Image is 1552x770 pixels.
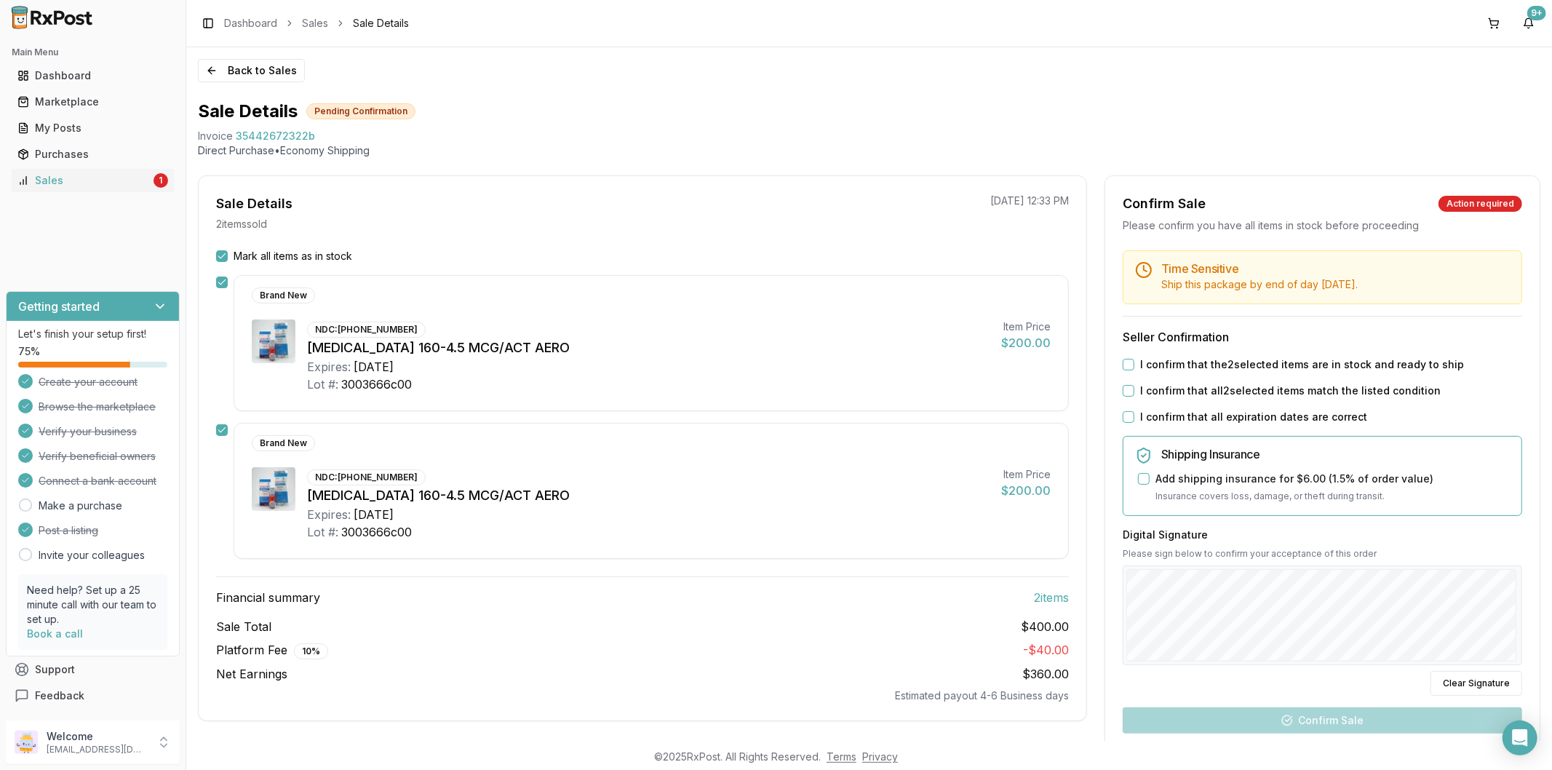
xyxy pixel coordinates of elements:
[307,469,426,485] div: NDC: [PHONE_NUMBER]
[224,16,277,31] a: Dashboard
[1140,357,1464,372] label: I confirm that the 2 selected items are in stock and ready to ship
[198,129,233,143] div: Invoice
[252,319,295,363] img: Symbicort 160-4.5 MCG/ACT AERO
[252,435,315,451] div: Brand New
[307,376,338,393] div: Lot #:
[827,750,856,763] a: Terms
[1161,263,1510,274] h5: Time Sensitive
[12,63,174,89] a: Dashboard
[1430,671,1522,696] button: Clear Signature
[18,298,100,315] h3: Getting started
[990,194,1069,208] p: [DATE] 12:33 PM
[12,47,174,58] h2: Main Menu
[39,375,138,389] span: Create your account
[307,358,351,376] div: Expires:
[306,103,415,119] div: Pending Confirmation
[17,173,151,188] div: Sales
[1517,12,1540,35] button: 9+
[39,424,137,439] span: Verify your business
[27,627,83,640] a: Book a call
[6,656,180,683] button: Support
[236,129,315,143] span: 35442672322b
[12,89,174,115] a: Marketplace
[307,523,338,541] div: Lot #:
[216,589,320,606] span: Financial summary
[302,16,328,31] a: Sales
[17,95,168,109] div: Marketplace
[1023,643,1069,657] span: - $40.00
[39,499,122,513] a: Make a purchase
[216,618,271,635] span: Sale Total
[1123,528,1522,542] h3: Digital Signature
[154,173,168,188] div: 1
[354,506,394,523] div: [DATE]
[12,167,174,194] a: Sales1
[198,100,298,123] h1: Sale Details
[1001,319,1051,334] div: Item Price
[307,338,990,358] div: [MEDICAL_DATA] 160-4.5 MCG/ACT AERO
[47,744,148,755] p: [EMAIL_ADDRESS][DOMAIN_NAME]
[1155,489,1510,504] p: Insurance covers loss, damage, or theft during transit.
[1123,548,1522,560] p: Please sign below to confirm your acceptance of this order
[6,143,180,166] button: Purchases
[6,683,180,709] button: Feedback
[17,121,168,135] div: My Posts
[862,750,898,763] a: Privacy
[17,147,168,162] div: Purchases
[1001,482,1051,499] div: $200.00
[216,641,328,659] span: Platform Fee
[47,729,148,744] p: Welcome
[12,115,174,141] a: My Posts
[198,143,1540,158] p: Direct Purchase • Economy Shipping
[39,400,156,414] span: Browse the marketplace
[198,59,305,82] button: Back to Sales
[39,523,98,538] span: Post a listing
[341,523,412,541] div: 3003666c00
[1021,618,1069,635] span: $400.00
[341,376,412,393] div: 3003666c00
[216,217,267,231] p: 2 item s sold
[1140,384,1441,398] label: I confirm that all 2 selected items match the listed condition
[1123,218,1522,233] div: Please confirm you have all items in stock before proceeding
[252,287,315,303] div: Brand New
[1155,472,1433,486] label: Add shipping insurance for $6.00 ( 1.5 % of order value)
[1034,589,1069,606] span: 2 item s
[294,643,328,659] div: 10 %
[307,322,426,338] div: NDC: [PHONE_NUMBER]
[1161,448,1510,460] h5: Shipping Insurance
[39,548,145,563] a: Invite your colleagues
[6,64,180,87] button: Dashboard
[216,194,293,214] div: Sale Details
[27,583,159,627] p: Need help? Set up a 25 minute call with our team to set up.
[39,449,156,464] span: Verify beneficial owners
[6,169,180,192] button: Sales1
[1161,278,1358,290] span: Ship this package by end of day [DATE] .
[1022,667,1069,681] span: $360.00
[6,90,180,114] button: Marketplace
[12,141,174,167] a: Purchases
[353,16,409,31] span: Sale Details
[6,6,99,29] img: RxPost Logo
[307,506,351,523] div: Expires:
[35,688,84,703] span: Feedback
[6,116,180,140] button: My Posts
[1123,194,1206,214] div: Confirm Sale
[216,665,287,683] span: Net Earnings
[234,249,352,263] label: Mark all items as in stock
[307,485,990,506] div: [MEDICAL_DATA] 160-4.5 MCG/ACT AERO
[1527,6,1546,20] div: 9+
[1140,410,1367,424] label: I confirm that all expiration dates are correct
[39,474,156,488] span: Connect a bank account
[252,467,295,511] img: Symbicort 160-4.5 MCG/ACT AERO
[354,358,394,376] div: [DATE]
[18,327,167,341] p: Let's finish your setup first!
[15,731,38,754] img: User avatar
[1001,334,1051,352] div: $200.00
[1123,328,1522,346] h3: Seller Confirmation
[1001,467,1051,482] div: Item Price
[1503,721,1537,755] div: Open Intercom Messenger
[17,68,168,83] div: Dashboard
[1438,196,1522,212] div: Action required
[18,344,40,359] span: 75 %
[224,16,409,31] nav: breadcrumb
